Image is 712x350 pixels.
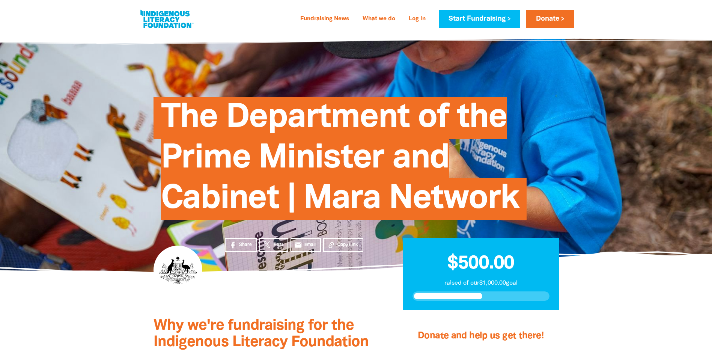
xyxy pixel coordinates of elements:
span: Email [304,241,316,248]
a: Start Fundraising [439,10,520,28]
a: Post [259,238,288,252]
a: Fundraising News [296,13,354,25]
a: Share [225,238,257,252]
span: Share [239,241,252,248]
a: What we do [358,13,400,25]
span: Copy Link [337,241,358,248]
span: The Department of the Prime Minister and Cabinet | Mara Network [161,103,519,220]
span: Why we're fundraising for the Indigenous Literacy Foundation [154,319,369,349]
a: Donate [526,10,574,28]
span: Post [274,241,283,248]
i: email [294,241,302,249]
a: Log In [404,13,430,25]
button: Copy Link [323,238,363,252]
span: $500.00 [447,255,514,272]
p: raised of our $1,000.00 goal [412,279,549,288]
a: emailEmail [291,238,321,252]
